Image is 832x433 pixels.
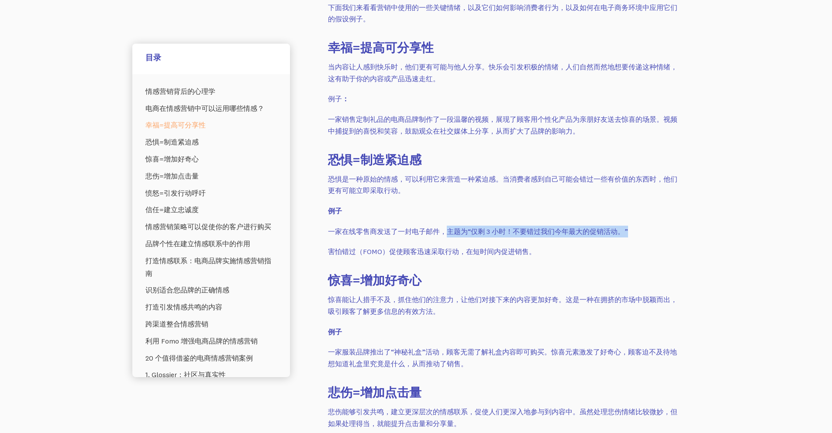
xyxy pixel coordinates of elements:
font: 恐惧=制造紧迫感 [328,152,421,167]
font: 情感营销背后的心理学 [145,86,215,95]
font: 例子 [328,327,342,336]
font: 例子 [328,206,342,215]
font: 幸福=提高可分享性 [145,120,206,129]
font: 当内容让人感到快乐时，他们更有可能与他人分享。快乐会引发积极的情绪，人​​们自然而然地想要传递这种情绪，这有助于你的内容或产品迅速走红。 [328,62,677,83]
a: 恐惧=制造紧迫感 [145,134,277,151]
font: 20 个值得借鉴的电商情感营销案例 [145,353,253,362]
a: 20 个值得借鉴的电商情感营销案例 [145,349,277,366]
font: 打造引发情感共鸣的内容 [145,302,222,311]
font: 恐惧=制造紧迫感 [145,137,199,146]
a: 幸福=提高可分享性 [145,117,277,134]
font: 一家在线零售商发送了一封电子邮件，主题为“仅剩 3 小时！不要错过我们今年最大的促销活动。” [328,227,628,236]
font: 悲伤=增加点击量 [145,171,199,180]
a: 跨渠道整合情感营销 [145,316,277,333]
a: 利用 Fomo 增强电商品牌的情感营销 [145,332,277,349]
font: 一家销售定制礼品的电商品牌制作了一段温馨的视频，展现了顾客用个性化产品为亲朋好友送去惊喜的场景。视频中捕捉到的喜悦和笑容，鼓励观众在社交媒体上分享，从而扩大了品牌的影响力。 [328,115,677,135]
font: 害怕错过（FOMO）促使顾客迅速采取行动，在短时间内促进销售。 [328,247,536,256]
font: 跨渠道整合情感营销 [145,320,208,328]
font: 下面我们来看看营销中使用的一些关键情绪，以及它们如何影响消费者行为，以及如何在电子商务环境中应用它们的假设例子。 [328,3,677,24]
font: ： [342,94,349,103]
font: 品牌个性在建立情感联系中的作用 [145,239,250,248]
font: 利用 Fomo 增强电商品牌的情感营销 [145,336,258,345]
a: 品牌个性在建立情感联系中的作用 [145,235,277,252]
font: 例子 [328,94,342,103]
a: 情感营销策略可以促使你的客户进行购买 [145,218,277,235]
font: 打造情感联系：电商品牌实施情感营销指南 [145,256,271,277]
a: 打造情感联系：电商品牌实施情感营销指南 [145,252,277,282]
font: 信任=建立忠诚度 [145,205,199,214]
font: 悲伤=增加点击量 [328,385,421,400]
font: 电商在情感营销中可以运用哪些情感？ [145,103,264,112]
a: 情感营销背后的心理学 [145,82,277,100]
a: 电商在情感营销中可以运用哪些情感？ [145,100,277,117]
font: 愤怒=引发行动呼吁 [145,188,206,197]
a: 愤怒=引发行动呼吁 [145,184,277,201]
font: 识别适合您品牌的正确情感 [145,285,229,294]
font: 目录 [145,52,161,62]
font: 一家服装品牌推出了“神秘礼盒”活动，顾客无需了解礼盒内容即可购买。惊喜元素激发了好奇心，顾客迫不及待地想知道礼盒里究竟是什么，从而推动了销售。 [328,347,677,368]
a: 惊喜=增加好奇心 [145,151,277,168]
a: 信任=建立忠诚度 [145,201,277,218]
font: 恐惧是一种原始的情感，可以利用它来营造一种紧迫感。当消费者感到自己可能会错过一些有价值的东西时，他们更有可能立即采取行动。 [328,175,677,195]
a: 悲伤=增加点击量 [145,167,277,184]
font: 悲伤能够引发共鸣，建立更深层次的情感联系，促使人们更深入地参与到内容中。虽然处理悲伤情绪比较微妙，但如果处理得当，就能提升点击量和分享量。 [328,407,677,428]
font: 1. Glossier：社区与真实性 [145,370,226,379]
font: 幸福=提高可分享性 [328,40,434,55]
a: 1. Glossier：社区与真实性 [145,366,277,383]
a: 识别适合您品牌的正确情感 [145,282,277,299]
font: 情感营销策略可以促使你的客户进行购买 [145,222,271,231]
font: 惊喜能让人措手不及，抓住他们的注意力，让他们对接下来的内容更加好奇。这是一种在拥挤的市场中脱颖而出，吸引顾客了解更多信息的有效方法。 [328,295,677,316]
font: 惊喜=增加好奇心 [145,155,199,163]
a: 打造引发情感共鸣的内容 [145,299,277,316]
font: 惊喜=增加好奇心 [328,272,421,288]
